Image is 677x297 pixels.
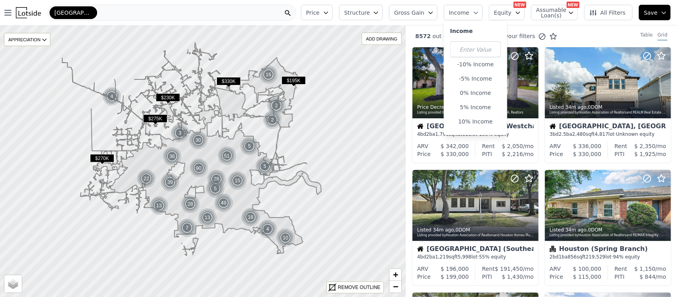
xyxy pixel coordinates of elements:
[635,143,656,149] span: $ 2,350
[240,137,259,156] div: 5
[178,218,197,237] div: 7
[171,123,190,143] img: g1.png
[566,227,587,233] time: 2025-09-30 20:09
[417,131,534,137] div: 4 bd 2 ba sqft lot · 100% equity
[573,274,601,280] span: $ 115,000
[276,228,295,247] img: g1.png
[339,5,383,20] button: Structure
[241,208,261,227] img: g1.png
[206,179,225,198] div: 5
[441,151,469,157] span: $ 330,000
[306,9,320,17] span: Price
[263,110,282,129] div: 2
[550,150,563,158] div: Price
[217,146,238,166] img: g2.png
[206,179,225,198] img: g1.png
[282,76,306,85] span: $195K
[198,208,217,227] img: g1.png
[156,93,180,102] span: $230K
[567,2,579,8] div: NEW
[240,137,259,156] img: g1.png
[502,143,523,149] span: $ 2,050
[417,246,424,252] img: House
[181,195,200,214] div: 28
[338,284,380,291] div: REMOVE OUTLINE
[449,9,470,17] span: Income
[263,110,282,129] img: g1.png
[171,123,190,143] div: 3
[393,270,398,280] span: +
[417,254,534,260] div: 4 bd 2 ba sqft lot · 55% equity
[586,254,606,260] span: 219,529
[641,32,653,40] div: Table
[635,151,656,157] span: $ 1,925
[492,150,534,158] div: /mo
[627,265,666,273] div: /mo
[259,65,278,84] div: 16
[615,265,627,273] div: Rent
[417,123,424,129] img: House
[550,123,666,131] div: [GEOGRAPHIC_DATA], [GEOGRAPHIC_DATA]
[573,143,601,149] span: $ 336,000
[584,5,633,20] button: All Filters
[550,273,563,281] div: Price
[217,77,241,89] div: $330K
[450,41,501,57] input: Enter Value
[214,193,234,212] img: g1.png
[595,131,608,137] span: 4,817
[417,273,431,281] div: Price
[435,254,449,260] span: 1,219
[495,142,534,150] div: /mo
[545,47,671,163] a: Listed 34m ago,0DOMListing provided byHouston Association of Realtorsand REALM Real Estate Profes...
[572,131,586,137] span: 2,480
[417,110,535,115] div: Listing provided by Houston Association of Realtors and CB&A, Realtors
[207,170,226,189] div: 28
[102,87,122,106] img: g1.png
[161,173,180,192] div: 39
[137,169,156,188] div: 22
[54,9,92,17] span: [GEOGRAPHIC_DATA]
[16,7,41,18] img: Lotside
[615,142,627,150] div: Rent
[450,27,473,35] div: Income
[450,59,501,70] button: -10% Income
[282,76,306,88] div: $195K
[189,158,209,178] div: 90
[150,196,169,215] div: 13
[150,196,169,215] img: g1.png
[189,131,208,150] div: 30
[259,65,278,84] img: g1.png
[435,131,449,137] span: 1,796
[181,195,200,214] img: g1.png
[441,143,469,149] span: $ 342,000
[389,269,401,281] a: Zoom in
[102,87,121,106] div: 4
[550,123,556,129] img: House
[639,5,671,20] button: Save
[550,246,666,254] div: Houston (Spring Branch)
[433,227,454,233] time: 2025-09-30 20:09
[635,266,656,272] span: $ 1,150
[255,157,275,176] img: g1.png
[412,170,538,286] a: Listed 34m ago,0DOMListing provided byHouston Association of Realtorsand Houston Homes Plus, Inte...
[217,77,241,85] span: $330K
[362,33,401,44] div: ADD DRAWING
[450,116,501,127] button: 10% Income
[615,150,625,158] div: PITI
[189,131,208,150] img: g1.png
[550,104,667,110] div: Listed , 0 DOM
[550,254,666,260] div: 2 bd 1 ba sqft lot · 94% equity
[143,114,167,126] div: $275K
[417,246,534,254] div: [GEOGRAPHIC_DATA] (Southeast)
[393,282,398,291] span: −
[550,131,666,137] div: 3 bd 2.5 ba sqft lot · Unknown equity
[450,87,501,98] button: 0% Income
[658,32,667,40] div: Grid
[163,147,182,166] img: g1.png
[458,254,471,260] span: 5,998
[389,5,437,20] button: Gross Gain
[4,33,50,46] div: APPRECIATION
[207,170,226,189] img: g1.png
[417,265,428,273] div: ARV
[444,5,483,20] button: Income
